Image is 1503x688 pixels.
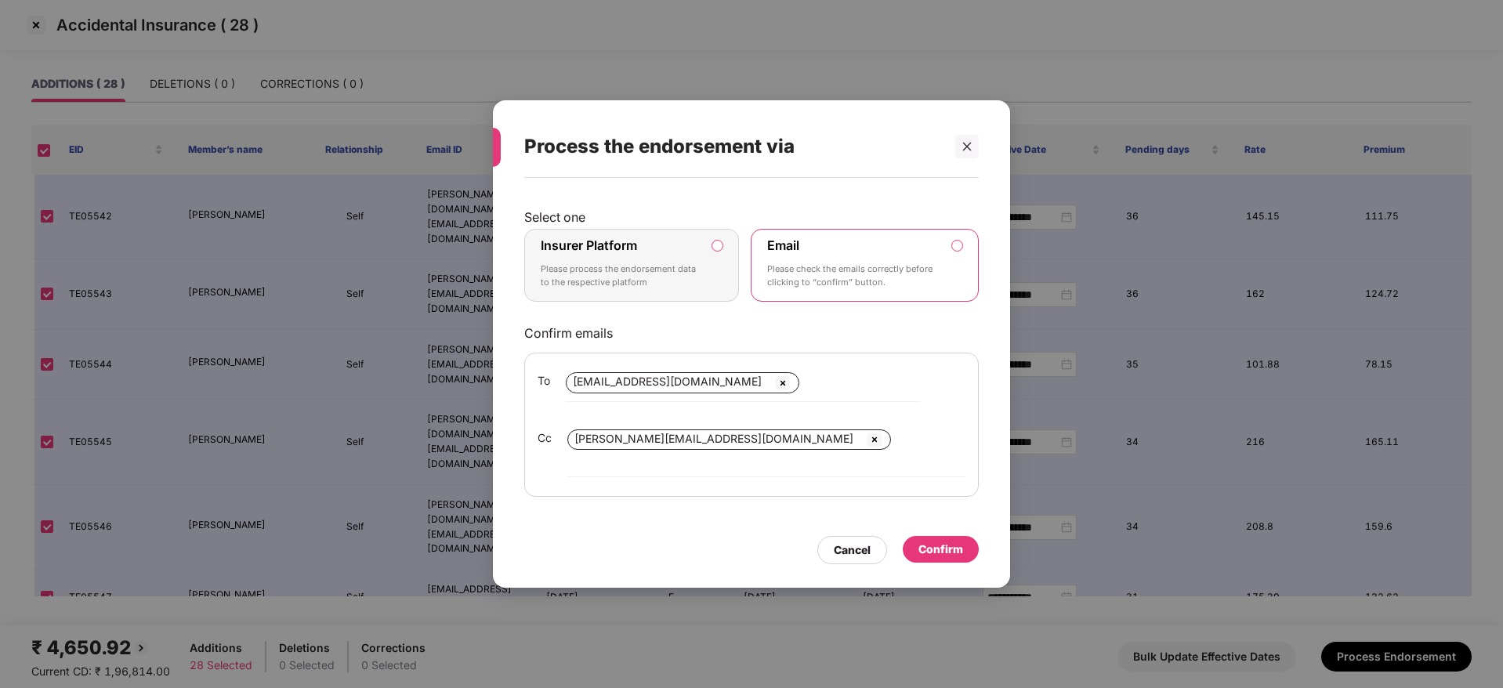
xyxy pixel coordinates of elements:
span: close [962,141,972,152]
div: Process the endorsement via [524,116,941,177]
span: [EMAIL_ADDRESS][DOMAIN_NAME] [573,375,762,388]
label: Insurer Platform [541,237,637,253]
div: Cancel [834,541,871,559]
img: svg+xml;base64,PHN2ZyBpZD0iQ3Jvc3MtMzJ4MzIiIHhtbG5zPSJodHRwOi8vd3d3LnczLm9yZy8yMDAwL3N2ZyIgd2lkdG... [773,374,792,393]
p: Confirm emails [524,325,979,341]
p: Please check the emails correctly before clicking to “confirm” button. [767,263,940,290]
label: Email [767,237,799,253]
img: svg+xml;base64,PHN2ZyBpZD0iQ3Jvc3MtMzJ4MzIiIHhtbG5zPSJodHRwOi8vd3d3LnczLm9yZy8yMDAwL3N2ZyIgd2lkdG... [865,430,884,449]
input: EmailPlease check the emails correctly before clicking to “confirm” button. [952,241,962,251]
input: Insurer PlatformPlease process the endorsement data to the respective platform [712,241,723,251]
p: Please process the endorsement data to the respective platform [541,263,701,290]
div: Confirm [918,541,963,558]
p: Select one [524,209,979,225]
span: [PERSON_NAME][EMAIL_ADDRESS][DOMAIN_NAME] [574,432,853,445]
span: Cc [538,429,552,447]
span: To [538,372,550,389]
